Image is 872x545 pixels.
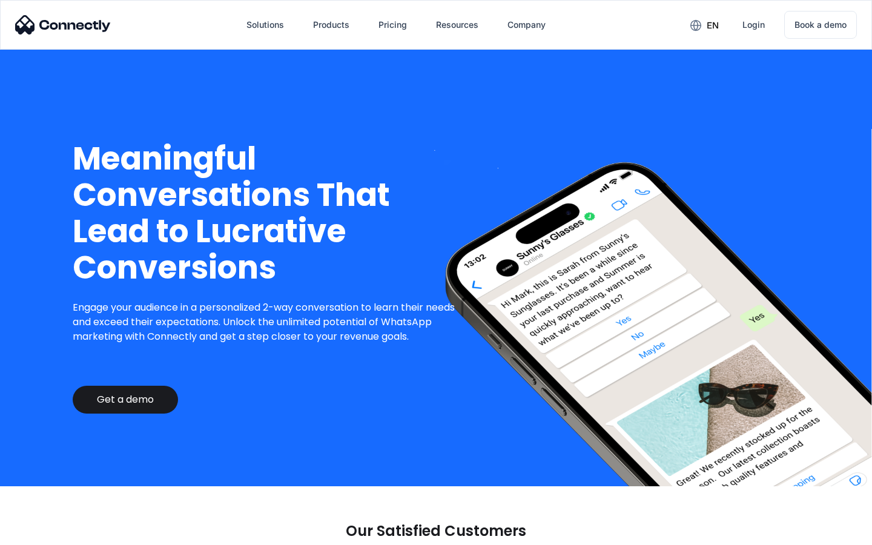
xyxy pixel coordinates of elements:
div: Products [313,16,349,33]
div: Pricing [378,16,407,33]
p: Engage your audience in a personalized 2-way conversation to learn their needs and exceed their e... [73,300,464,344]
div: en [707,17,719,34]
div: Resources [436,16,478,33]
aside: Language selected: English [12,524,73,541]
div: Company [507,16,546,33]
div: Products [303,10,359,39]
a: Get a demo [73,386,178,414]
a: Pricing [369,10,417,39]
div: Get a demo [97,394,154,406]
ul: Language list [24,524,73,541]
div: en [681,16,728,34]
a: Login [733,10,775,39]
img: Connectly Logo [15,15,111,35]
a: Book a demo [784,11,857,39]
div: Resources [426,10,488,39]
div: Login [742,16,765,33]
h1: Meaningful Conversations That Lead to Lucrative Conversions [73,140,464,286]
div: Solutions [237,10,294,39]
div: Company [498,10,555,39]
p: Our Satisfied Customers [346,523,526,540]
div: Solutions [246,16,284,33]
